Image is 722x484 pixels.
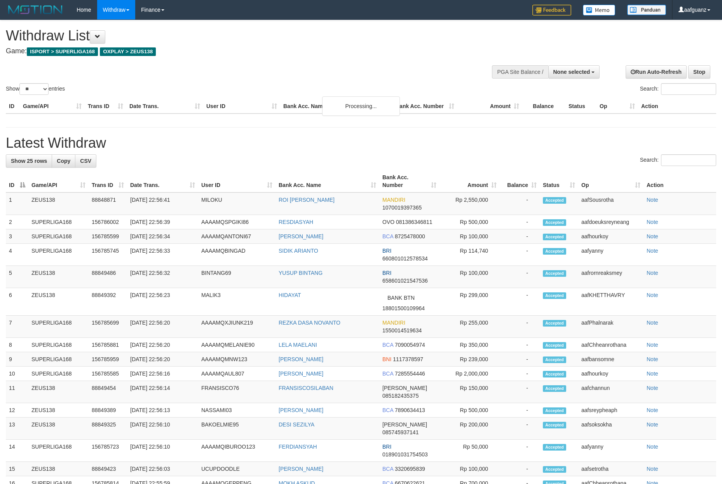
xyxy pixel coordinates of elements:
[127,192,198,215] td: [DATE] 22:56:41
[457,99,522,114] th: Amount
[578,367,644,381] td: aafhourkoy
[439,229,500,244] td: Rp 100,000
[578,338,644,352] td: aafChheanrothana
[6,352,28,367] td: 9
[500,316,540,338] td: -
[543,444,566,451] span: Accepted
[439,288,500,316] td: Rp 299,000
[6,462,28,476] td: 15
[578,244,644,266] td: aafyanny
[279,248,318,254] a: SIDIK ARIANTO
[28,367,89,381] td: SUPERLIGA168
[89,316,127,338] td: 156785699
[127,170,198,192] th: Date Trans.: activate to sort column ascending
[500,418,540,440] td: -
[578,266,644,288] td: aafrornreaksmey
[382,270,391,276] span: BRI
[6,244,28,266] td: 4
[89,462,127,476] td: 88849423
[500,192,540,215] td: -
[578,229,644,244] td: aafhourkoy
[382,278,428,284] span: Copy 658601021547536 to clipboard
[395,407,425,413] span: Copy 7890634413 to clipboard
[28,338,89,352] td: SUPERLIGA168
[548,65,600,79] button: None selected
[543,219,566,226] span: Accepted
[392,99,457,114] th: Bank Acc. Number
[492,65,548,79] div: PGA Site Balance /
[393,356,423,362] span: Copy 1117378597 to clipboard
[52,154,75,168] a: Copy
[647,385,658,391] a: Note
[532,5,571,16] img: Feedback.jpg
[198,462,276,476] td: UCUPDOODLE
[89,215,127,229] td: 156786002
[395,466,425,472] span: Copy 3320695839 to clipboard
[382,233,393,239] span: BCA
[578,403,644,418] td: aafsreypheaph
[626,65,687,79] a: Run Auto-Refresh
[127,338,198,352] td: [DATE] 22:56:20
[28,229,89,244] td: SUPERLIGA168
[439,418,500,440] td: Rp 200,000
[127,288,198,316] td: [DATE] 22:56:23
[89,338,127,352] td: 156785881
[198,316,276,338] td: AAAAMQXJIUNK219
[28,192,89,215] td: ZEUS138
[100,47,156,56] span: OXPLAY > ZEUS138
[647,248,658,254] a: Note
[583,5,616,16] img: Button%20Memo.svg
[500,367,540,381] td: -
[127,229,198,244] td: [DATE] 22:56:34
[28,352,89,367] td: SUPERLIGA168
[57,158,70,164] span: Copy
[276,170,379,192] th: Bank Acc. Name: activate to sort column ascending
[439,316,500,338] td: Rp 255,000
[543,407,566,414] span: Accepted
[382,342,393,348] span: BCA
[543,248,566,255] span: Accepted
[439,338,500,352] td: Rp 350,000
[203,99,280,114] th: User ID
[6,154,52,168] a: Show 25 rows
[382,451,428,458] span: Copy 018901031754503 to clipboard
[647,320,658,326] a: Note
[89,352,127,367] td: 156785959
[28,418,89,440] td: ZEUS138
[500,215,540,229] td: -
[439,266,500,288] td: Rp 100,000
[198,215,276,229] td: AAAAMQSPGIKI86
[382,305,425,311] span: Copy 18801500109964 to clipboard
[279,292,301,298] a: HIDAYAT
[382,444,391,450] span: BRI
[543,385,566,392] span: Accepted
[198,367,276,381] td: AAAAMQAUL807
[279,466,323,472] a: [PERSON_NAME]
[647,370,658,377] a: Note
[500,229,540,244] td: -
[198,244,276,266] td: AAAAMQBINGAD
[127,352,198,367] td: [DATE] 22:56:20
[127,440,198,462] td: [DATE] 22:56:10
[6,135,716,151] h1: Latest Withdraw
[198,352,276,367] td: AAAAMQMNW123
[382,204,422,211] span: Copy 1070019397365 to clipboard
[543,342,566,349] span: Accepted
[596,99,638,114] th: Op
[522,99,565,114] th: Balance
[500,338,540,352] td: -
[6,192,28,215] td: 1
[6,170,28,192] th: ID: activate to sort column descending
[543,466,566,473] span: Accepted
[647,197,658,203] a: Note
[6,28,474,44] h1: Withdraw List
[647,444,658,450] a: Note
[80,158,91,164] span: CSV
[89,367,127,381] td: 156785585
[578,192,644,215] td: aafSousrotha
[279,407,323,413] a: [PERSON_NAME]
[6,316,28,338] td: 7
[28,462,89,476] td: ZEUS138
[439,381,500,403] td: Rp 150,000
[89,170,127,192] th: Trans ID: activate to sort column ascending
